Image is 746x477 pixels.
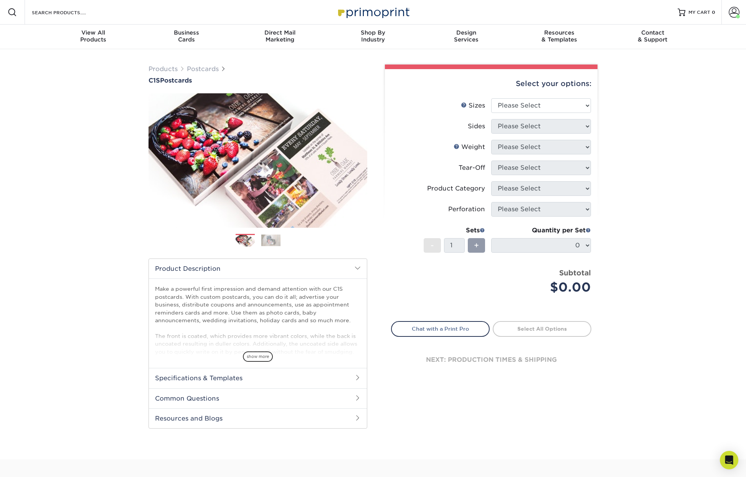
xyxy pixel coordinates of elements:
[140,29,233,43] div: Cards
[335,4,411,20] img: Primoprint
[327,25,420,49] a: Shop ByIndustry
[149,408,367,428] h2: Resources and Blogs
[233,29,327,43] div: Marketing
[559,268,591,277] strong: Subtotal
[187,65,219,73] a: Postcards
[448,205,485,214] div: Perforation
[454,142,485,152] div: Weight
[493,321,591,336] a: Select All Options
[2,454,65,474] iframe: Google Customer Reviews
[149,85,367,236] img: C1S 01
[461,101,485,110] div: Sizes
[47,29,140,43] div: Products
[419,25,513,49] a: DesignServices
[243,351,273,362] span: show more
[424,226,485,235] div: Sets
[459,163,485,172] div: Tear-Off
[427,184,485,193] div: Product Category
[468,122,485,131] div: Sides
[491,226,591,235] div: Quantity per Set
[261,234,281,246] img: Postcards 02
[474,240,479,251] span: +
[391,321,490,336] a: Chat with a Print Pro
[720,451,738,469] div: Open Intercom Messenger
[513,29,606,43] div: & Templates
[606,25,699,49] a: Contact& Support
[419,29,513,43] div: Services
[149,368,367,388] h2: Specifications & Templates
[31,8,106,17] input: SEARCH PRODUCTS.....
[140,25,233,49] a: BusinessCards
[327,29,420,43] div: Industry
[606,29,699,36] span: Contact
[47,29,140,36] span: View All
[688,9,710,16] span: MY CART
[149,77,367,84] a: C1SPostcards
[606,29,699,43] div: & Support
[140,29,233,36] span: Business
[149,65,178,73] a: Products
[391,69,591,98] div: Select your options:
[155,285,361,394] p: Make a powerful first impression and demand attention with our C1S postcards. With custom postcar...
[233,25,327,49] a: Direct MailMarketing
[236,234,255,248] img: Postcards 01
[149,259,367,278] h2: Product Description
[712,10,715,15] span: 0
[233,29,327,36] span: Direct Mail
[431,240,434,251] span: -
[497,278,591,296] div: $0.00
[149,388,367,408] h2: Common Questions
[419,29,513,36] span: Design
[327,29,420,36] span: Shop By
[513,25,606,49] a: Resources& Templates
[149,77,367,84] h1: Postcards
[513,29,606,36] span: Resources
[391,337,591,383] div: next: production times & shipping
[149,77,160,84] span: C1S
[47,25,140,49] a: View AllProducts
